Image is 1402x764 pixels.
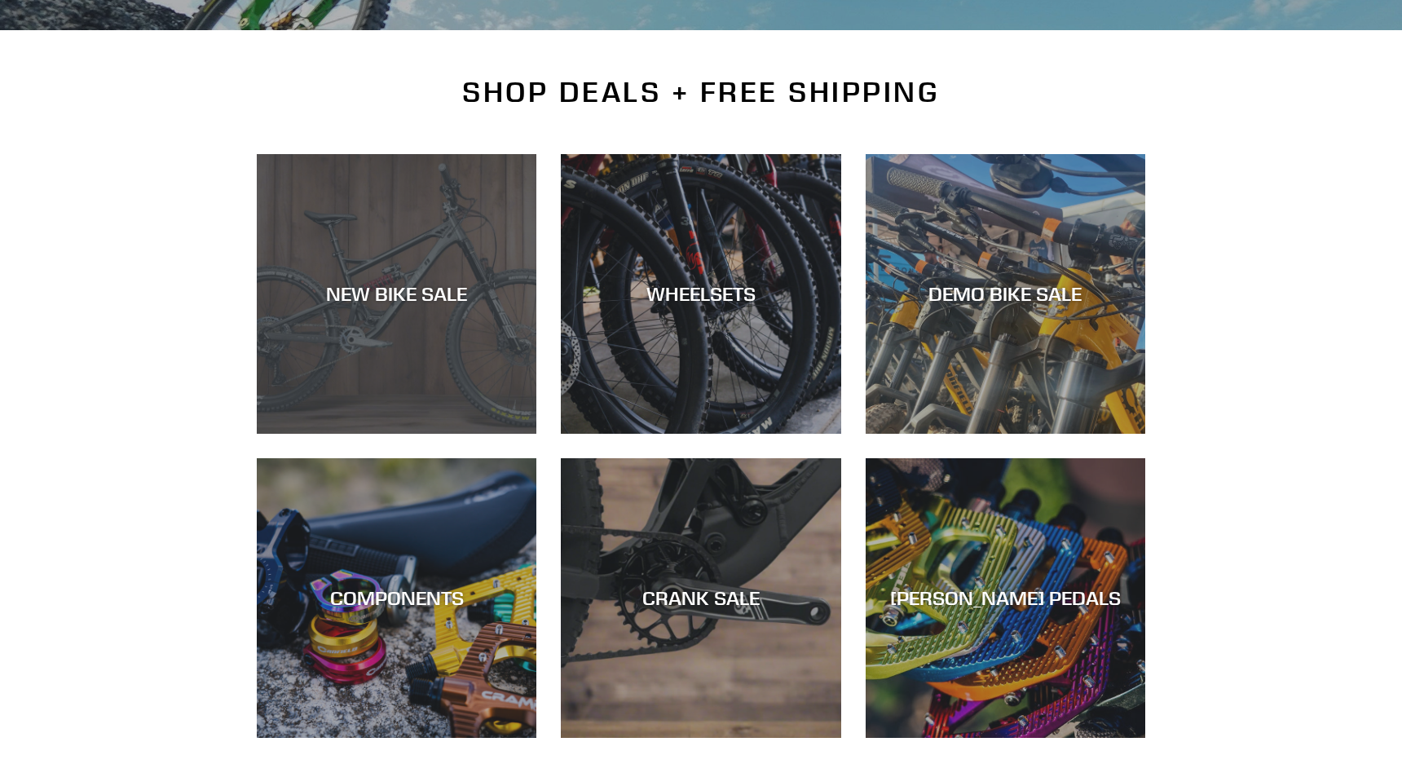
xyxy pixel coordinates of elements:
a: CRANK SALE [561,458,840,738]
a: WHEELSETS [561,154,840,434]
div: COMPONENTS [257,586,536,610]
div: NEW BIKE SALE [257,282,536,306]
div: WHEELSETS [561,282,840,306]
a: [PERSON_NAME] PEDALS [866,458,1145,738]
a: DEMO BIKE SALE [866,154,1145,434]
a: NEW BIKE SALE [257,154,536,434]
a: COMPONENTS [257,458,536,738]
h2: SHOP DEALS + FREE SHIPPING [257,75,1145,109]
div: DEMO BIKE SALE [866,282,1145,306]
div: CRANK SALE [561,586,840,610]
div: [PERSON_NAME] PEDALS [866,586,1145,610]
